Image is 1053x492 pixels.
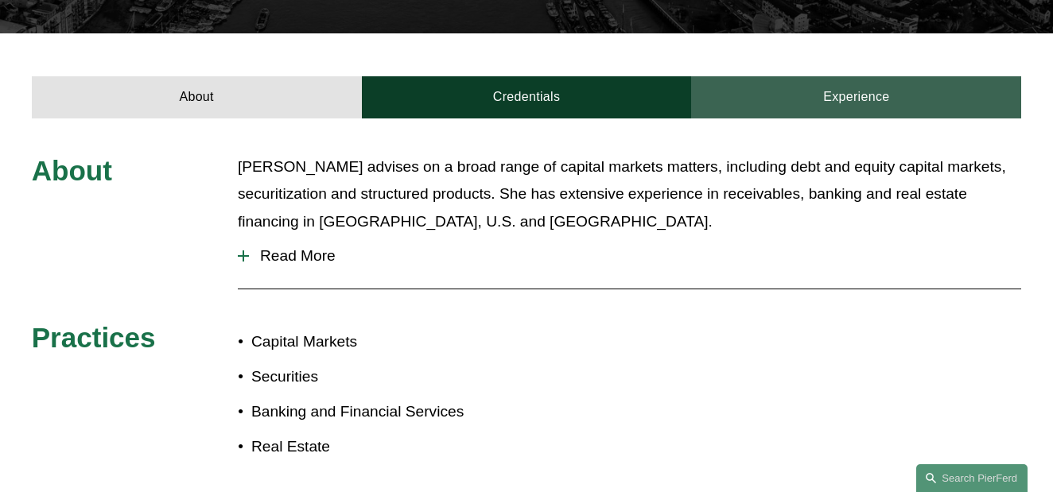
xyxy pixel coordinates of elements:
span: Read More [249,247,1021,265]
a: Credentials [362,76,692,119]
a: Experience [691,76,1021,119]
span: About [32,155,112,186]
p: [PERSON_NAME] advises on a broad range of capital markets matters, including debt and equity capi... [238,153,1021,236]
p: Real Estate [251,433,526,461]
p: Securities [251,363,526,391]
button: Read More [238,235,1021,277]
span: Practices [32,322,156,353]
p: Banking and Financial Services [251,398,526,426]
a: Search this site [916,464,1028,492]
a: About [32,76,362,119]
p: Capital Markets [251,328,526,356]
